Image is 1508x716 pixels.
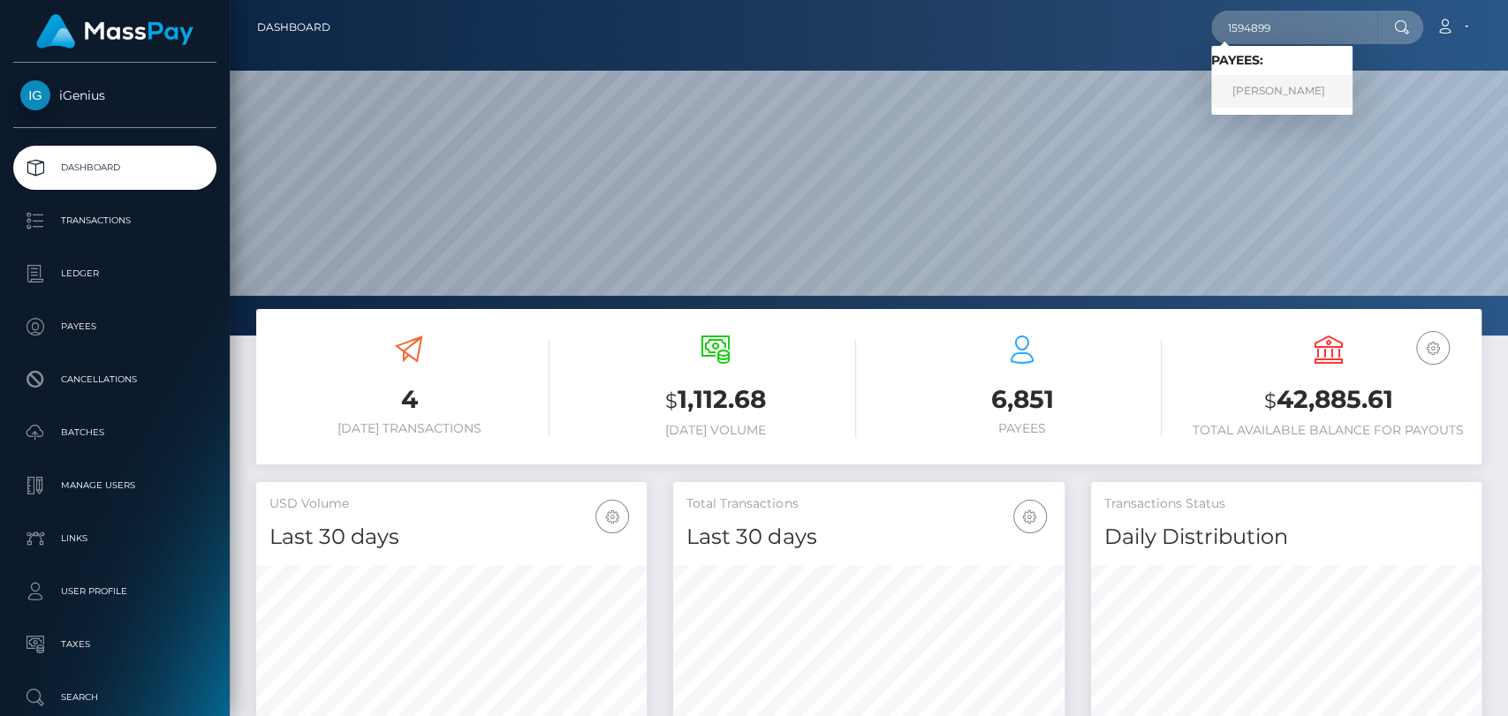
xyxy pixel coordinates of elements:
[13,87,216,103] span: iGenius
[269,421,549,436] h6: [DATE] Transactions
[13,411,216,455] a: Batches
[20,155,209,181] p: Dashboard
[36,14,193,49] img: MassPay Logo
[20,684,209,711] p: Search
[1104,522,1468,553] h4: Daily Distribution
[13,199,216,243] a: Transactions
[1211,53,1353,68] h6: Payees:
[13,622,216,667] a: Taxes
[20,260,209,287] p: Ledger
[1264,388,1277,413] small: $
[13,252,216,296] a: Ledger
[13,569,216,614] a: User Profile
[576,382,856,418] h3: 1,112.68
[686,495,1050,513] h5: Total Transactions
[665,388,678,413] small: $
[20,525,209,552] p: Links
[883,382,1163,417] h3: 6,851
[20,631,209,658] p: Taxes
[13,146,216,190] a: Dashboard
[1211,11,1377,44] input: Search...
[269,522,633,553] h4: Last 30 days
[1188,382,1468,418] h3: 42,885.61
[1104,495,1468,513] h5: Transactions Status
[13,358,216,402] a: Cancellations
[20,313,209,340] p: Payees
[269,382,549,417] h3: 4
[13,516,216,561] a: Links
[883,421,1163,436] h6: Payees
[20,419,209,446] p: Batches
[20,366,209,393] p: Cancellations
[1211,75,1353,108] a: [PERSON_NAME]
[20,472,209,499] p: Manage Users
[20,578,209,605] p: User Profile
[686,522,1050,553] h4: Last 30 days
[576,423,856,438] h6: [DATE] Volume
[1188,423,1468,438] h6: Total Available Balance for Payouts
[269,495,633,513] h5: USD Volume
[13,305,216,349] a: Payees
[13,464,216,508] a: Manage Users
[257,9,330,46] a: Dashboard
[20,207,209,234] p: Transactions
[20,80,50,110] img: iGenius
